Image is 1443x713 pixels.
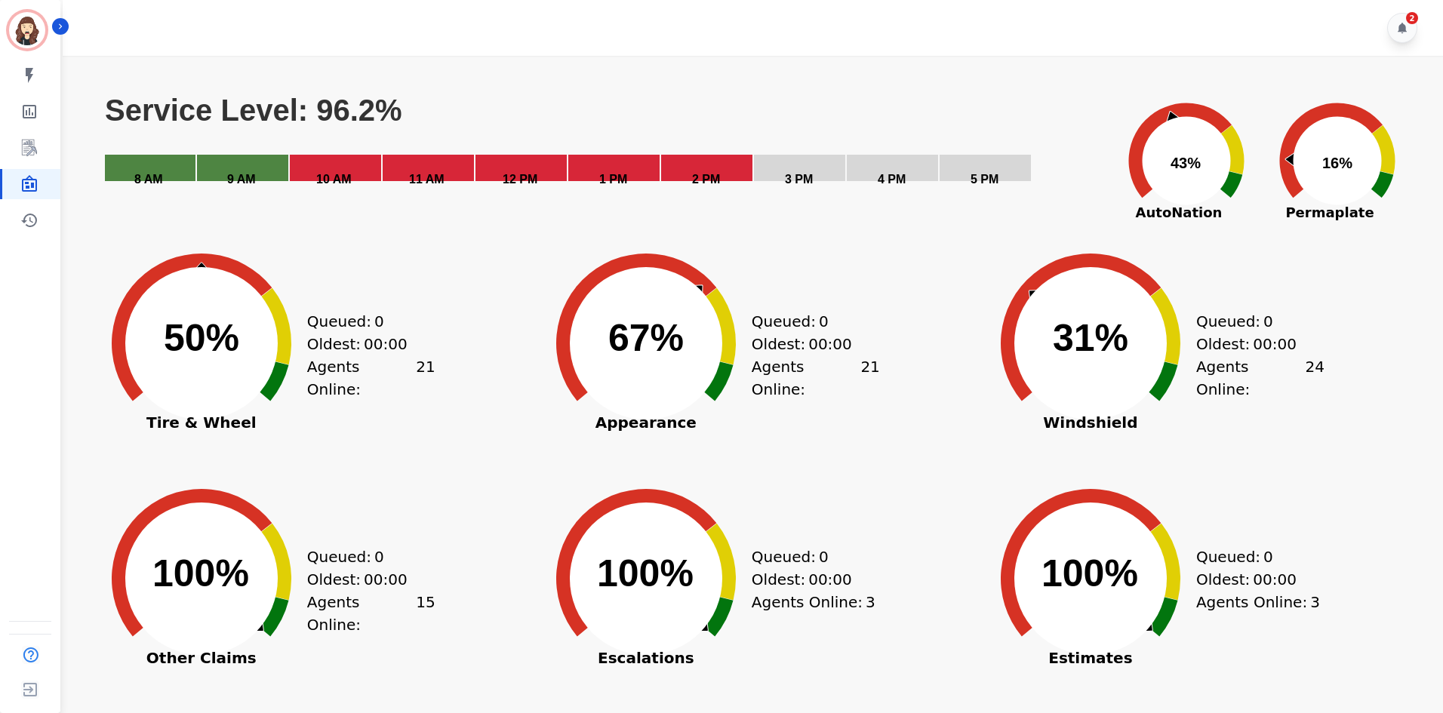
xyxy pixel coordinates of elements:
text: 2 PM [692,173,720,186]
text: 11 AM [409,173,445,186]
div: Oldest: [307,568,420,591]
text: 100% [1041,552,1138,595]
span: 0 [1263,310,1273,333]
text: Service Level: 96.2% [105,94,402,127]
div: Agents Online: [752,355,880,401]
svg: Service Level: 96.2% [103,93,1108,206]
span: 00:00 [808,333,852,355]
div: Queued: [1196,310,1309,333]
span: 21 [860,355,879,401]
div: Oldest: [752,333,865,355]
span: 0 [819,546,829,568]
div: Agents Online: [307,355,435,401]
span: 21 [416,355,435,401]
text: 9 AM [227,173,256,186]
span: Escalations [533,650,759,665]
div: Agents Online: [752,591,880,613]
text: 43% [1171,155,1201,171]
text: 5 PM [971,173,998,186]
text: 12 PM [503,173,537,186]
div: Queued: [752,310,865,333]
span: Tire & Wheel [88,415,315,430]
div: Queued: [307,310,420,333]
text: 3 PM [785,173,813,186]
div: Agents Online: [1196,355,1325,401]
span: 00:00 [1253,333,1297,355]
span: 24 [1305,355,1324,401]
span: 00:00 [808,568,852,591]
div: Oldest: [1196,333,1309,355]
span: 00:00 [364,333,408,355]
text: 16% [1322,155,1352,171]
span: 0 [374,546,384,568]
span: Other Claims [88,650,315,665]
div: Oldest: [307,333,420,355]
div: Agents Online: [1196,591,1325,613]
text: 100% [597,552,694,595]
text: 50% [164,317,239,359]
div: Queued: [752,546,865,568]
span: 3 [866,591,875,613]
text: 8 AM [134,173,163,186]
text: 67% [608,317,684,359]
text: 1 PM [599,173,627,186]
span: 3 [1310,591,1320,613]
span: 00:00 [364,568,408,591]
span: 0 [819,310,829,333]
span: AutoNation [1111,202,1247,223]
text: 4 PM [878,173,906,186]
div: 2 [1406,12,1418,24]
span: 0 [1263,546,1273,568]
text: 100% [152,552,249,595]
text: 10 AM [316,173,352,186]
span: 15 [416,591,435,636]
div: Queued: [1196,546,1309,568]
div: Queued: [307,546,420,568]
img: Bordered avatar [9,12,45,48]
div: Oldest: [752,568,865,591]
span: Estimates [977,650,1204,665]
div: Oldest: [1196,568,1309,591]
span: Appearance [533,415,759,430]
span: 0 [374,310,384,333]
text: 31% [1053,317,1128,359]
div: Agents Online: [307,591,435,636]
span: Permaplate [1262,202,1398,223]
span: Windshield [977,415,1204,430]
span: 00:00 [1253,568,1297,591]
